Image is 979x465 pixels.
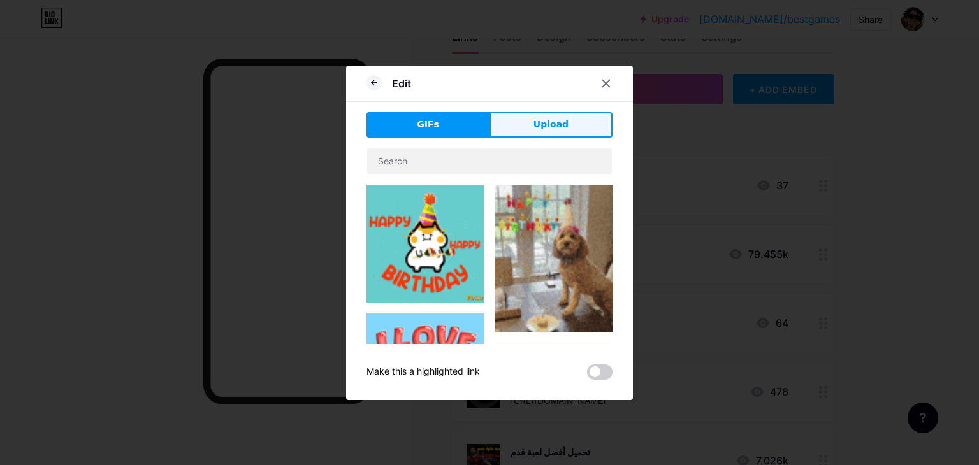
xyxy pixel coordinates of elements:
img: Gihpy [366,313,484,431]
input: Search [367,148,612,174]
span: GIFs [417,118,439,131]
button: Upload [489,112,613,138]
img: Gihpy [495,342,613,460]
div: Edit [392,76,411,91]
img: Gihpy [366,185,484,303]
span: Upload [533,118,569,131]
img: Gihpy [495,185,613,332]
button: GIFs [366,112,489,138]
div: Make this a highlighted link [366,364,480,380]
